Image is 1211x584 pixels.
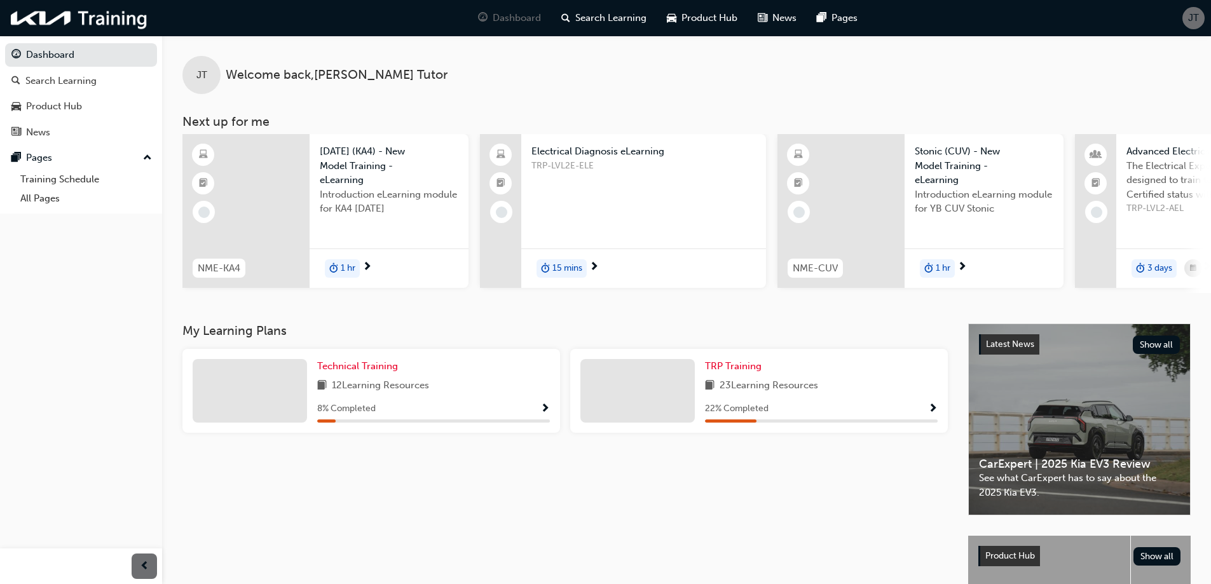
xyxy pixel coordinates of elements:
[793,261,838,276] span: NME-CUV
[5,146,157,170] button: Pages
[541,261,550,277] span: duration-icon
[794,175,803,192] span: booktick-icon
[199,147,208,163] span: learningResourceType_ELEARNING-icon
[468,5,551,31] a: guage-iconDashboard
[341,261,355,276] span: 1 hr
[15,189,157,208] a: All Pages
[985,550,1035,561] span: Product Hub
[329,261,338,277] span: duration-icon
[831,11,858,25] span: Pages
[26,99,82,114] div: Product Hub
[657,5,748,31] a: car-iconProduct Hub
[11,76,20,87] span: search-icon
[198,261,240,276] span: NME-KA4
[496,207,507,218] span: learningRecordVerb_NONE-icon
[5,95,157,118] a: Product Hub
[915,144,1053,187] span: Stonic (CUV) - New Model Training - eLearning
[915,187,1053,216] span: Introduction eLearning module for YB CUV Stonic
[320,144,458,187] span: [DATE] (KA4) - New Model Training - eLearning
[575,11,647,25] span: Search Learning
[15,170,157,189] a: Training Schedule
[705,378,715,394] span: book-icon
[817,10,826,26] span: pages-icon
[11,153,21,164] span: pages-icon
[705,402,769,416] span: 22 % Completed
[978,546,1180,566] a: Product HubShow all
[777,134,1064,288] a: NME-CUVStonic (CUV) - New Model Training - eLearningIntroduction eLearning module for YB CUV Ston...
[11,50,21,61] span: guage-icon
[196,68,207,83] span: JT
[772,11,797,25] span: News
[1091,147,1100,163] span: people-icon
[794,147,803,163] span: learningResourceType_ELEARNING-icon
[979,471,1180,499] span: See what CarExpert has to say about the 2025 Kia EV3.
[957,262,967,273] span: next-icon
[705,360,762,372] span: TRP Training
[928,401,938,417] button: Show Progress
[332,378,429,394] span: 12 Learning Resources
[6,5,153,31] img: kia-training
[317,378,327,394] span: book-icon
[928,404,938,415] span: Show Progress
[320,187,458,216] span: Introduction eLearning module for KA4 [DATE]
[1133,547,1181,566] button: Show all
[11,127,21,139] span: news-icon
[968,323,1191,515] a: Latest NewsShow allCarExpert | 2025 Kia EV3 ReviewSee what CarExpert has to say about the 2025 Ki...
[551,5,657,31] a: search-iconSearch Learning
[720,378,818,394] span: 23 Learning Resources
[5,43,157,67] a: Dashboard
[1136,261,1145,277] span: duration-icon
[681,11,737,25] span: Product Hub
[552,261,582,276] span: 15 mins
[362,262,372,273] span: next-icon
[924,261,933,277] span: duration-icon
[26,151,52,165] div: Pages
[496,147,505,163] span: laptop-icon
[493,11,541,25] span: Dashboard
[182,134,469,288] a: NME-KA4[DATE] (KA4) - New Model Training - eLearningIntroduction eLearning module for KA4 [DATE]d...
[5,41,157,146] button: DashboardSearch LearningProduct HubNews
[26,125,50,140] div: News
[793,207,805,218] span: learningRecordVerb_NONE-icon
[540,404,550,415] span: Show Progress
[11,101,21,112] span: car-icon
[979,334,1180,355] a: Latest NewsShow all
[5,69,157,93] a: Search Learning
[198,207,210,218] span: learningRecordVerb_NONE-icon
[1188,11,1199,25] span: JT
[25,74,97,88] div: Search Learning
[936,261,950,276] span: 1 hr
[561,10,570,26] span: search-icon
[979,457,1180,472] span: CarExpert | 2025 Kia EV3 Review
[705,359,767,374] a: TRP Training
[480,134,766,288] a: Electrical Diagnosis eLearningTRP-LVL2E-ELEduration-icon15 mins
[531,159,756,173] span: TRP-LVL2E-ELE
[986,339,1034,350] span: Latest News
[496,175,505,192] span: booktick-icon
[162,114,1211,129] h3: Next up for me
[1091,175,1100,192] span: booktick-icon
[182,323,948,338] h3: My Learning Plans
[1133,336,1180,354] button: Show all
[1147,261,1172,276] span: 3 days
[317,402,376,416] span: 8 % Completed
[1190,261,1196,276] span: calendar-icon
[478,10,488,26] span: guage-icon
[226,68,448,83] span: Welcome back , [PERSON_NAME] Tutor
[667,10,676,26] span: car-icon
[143,150,152,166] span: up-icon
[758,10,767,26] span: news-icon
[807,5,868,31] a: pages-iconPages
[1182,7,1205,29] button: JT
[199,175,208,192] span: booktick-icon
[1091,207,1102,218] span: learningRecordVerb_NONE-icon
[531,144,756,159] span: Electrical Diagnosis eLearning
[140,559,149,574] span: prev-icon
[317,360,398,372] span: Technical Training
[317,359,403,374] a: Technical Training
[540,401,550,417] button: Show Progress
[748,5,807,31] a: news-iconNews
[589,262,599,273] span: next-icon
